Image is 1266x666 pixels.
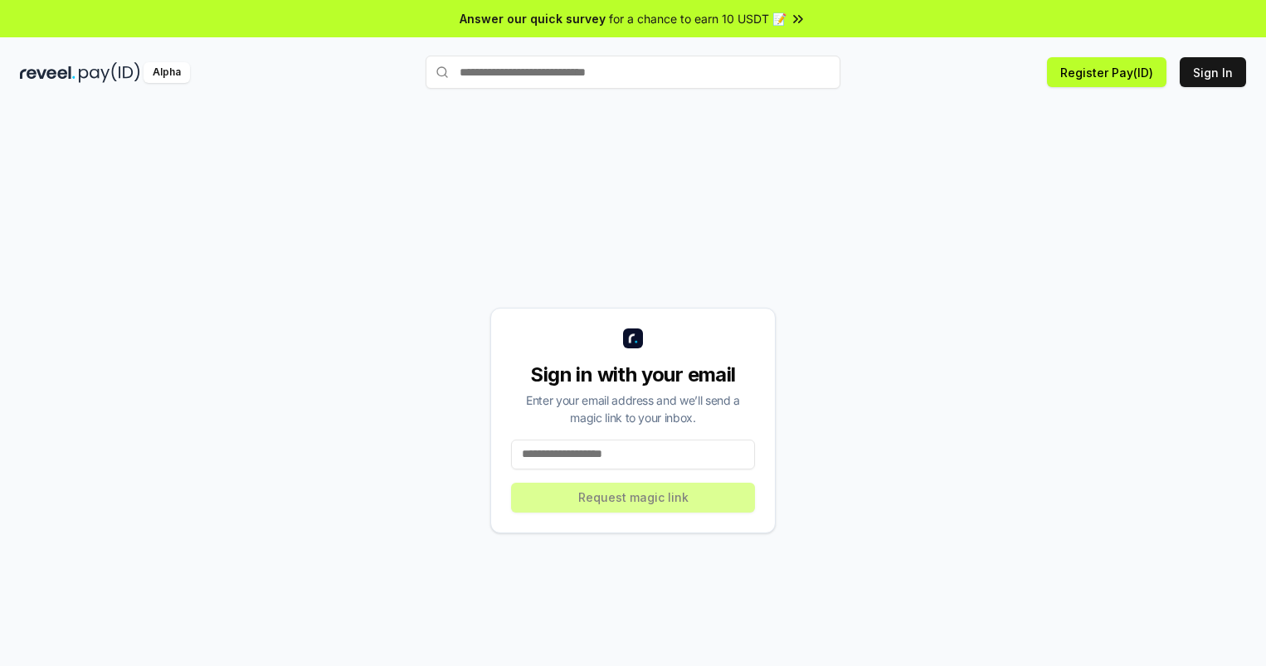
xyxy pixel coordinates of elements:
img: reveel_dark [20,62,75,83]
div: Sign in with your email [511,362,755,388]
span: Answer our quick survey [460,10,606,27]
div: Enter your email address and we’ll send a magic link to your inbox. [511,391,755,426]
div: Alpha [144,62,190,83]
button: Sign In [1180,57,1246,87]
button: Register Pay(ID) [1047,57,1166,87]
img: logo_small [623,328,643,348]
span: for a chance to earn 10 USDT 📝 [609,10,786,27]
img: pay_id [79,62,140,83]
